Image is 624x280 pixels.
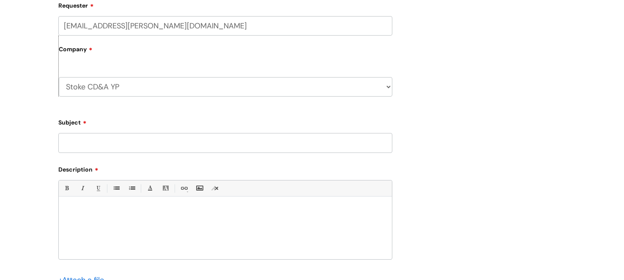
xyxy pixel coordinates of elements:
[178,183,189,194] a: Link
[111,183,121,194] a: • Unordered List (Ctrl-Shift-7)
[93,183,103,194] a: Underline(Ctrl-U)
[145,183,155,194] a: Font Color
[58,116,392,126] label: Subject
[194,183,205,194] a: Insert Image...
[210,183,220,194] a: Remove formatting (Ctrl-\)
[59,43,392,62] label: Company
[126,183,137,194] a: 1. Ordered List (Ctrl-Shift-8)
[160,183,171,194] a: Back Color
[61,183,72,194] a: Bold (Ctrl-B)
[58,163,392,173] label: Description
[58,16,392,36] input: Email
[77,183,88,194] a: Italic (Ctrl-I)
